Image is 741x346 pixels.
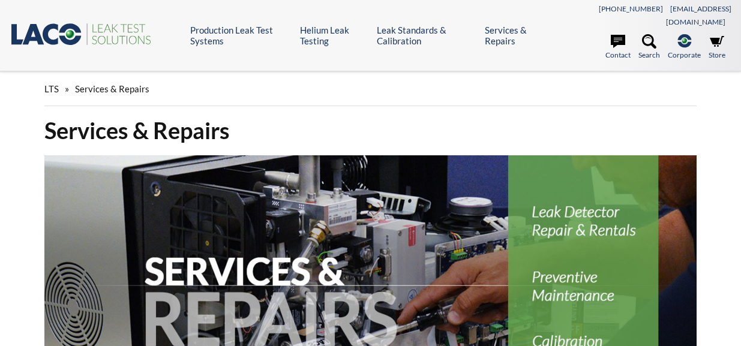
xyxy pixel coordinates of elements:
[44,116,697,145] h1: Services & Repairs
[638,34,660,61] a: Search
[44,72,697,106] div: »
[709,34,725,61] a: Store
[190,25,291,46] a: Production Leak Test Systems
[485,25,548,46] a: Services & Repairs
[605,34,631,61] a: Contact
[599,4,663,13] a: [PHONE_NUMBER]
[377,25,476,46] a: Leak Standards & Calibration
[668,49,701,61] span: Corporate
[300,25,368,46] a: Helium Leak Testing
[75,83,149,94] span: Services & Repairs
[44,83,59,94] span: LTS
[666,4,731,26] a: [EMAIL_ADDRESS][DOMAIN_NAME]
